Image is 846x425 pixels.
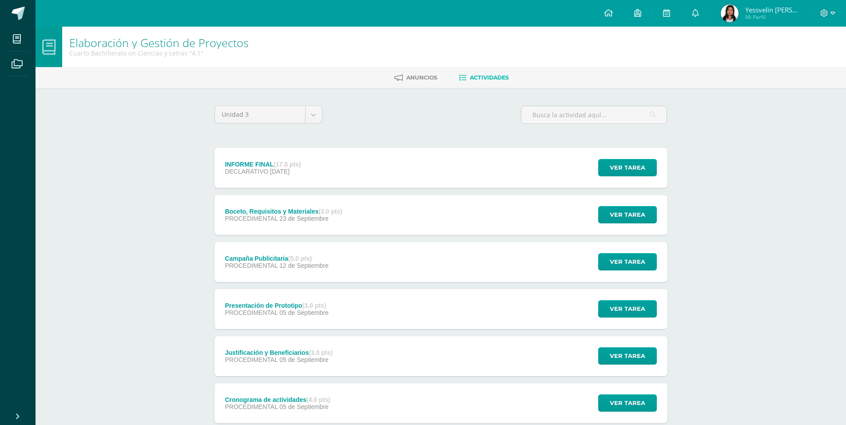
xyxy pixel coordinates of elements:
[288,255,312,262] strong: (5.0 pts)
[225,262,278,269] span: PROCEDIMENTAL
[521,106,667,123] input: Busca la actividad aquí...
[69,49,249,57] div: Cuarto Bachillerato en Ciencias y Letras '4.1'
[598,394,657,412] button: Ver tarea
[279,262,329,269] span: 12 de Septiembre
[459,71,509,85] a: Actividades
[225,168,268,175] span: DECLARATIVO
[225,309,278,316] span: PROCEDIMENTAL
[610,348,645,364] span: Ver tarea
[598,206,657,223] button: Ver tarea
[318,208,342,215] strong: (3.0 pts)
[279,215,329,222] span: 23 de Septiembre
[225,215,278,222] span: PROCEDIMENTAL
[225,161,301,168] div: INFORME FINAL
[302,302,326,309] strong: (3.0 pts)
[598,300,657,318] button: Ver tarea
[225,349,333,356] div: Justificación y Beneficiarios
[225,302,328,309] div: Presentación de Prototipo
[279,309,329,316] span: 05 de Septiembre
[279,403,329,410] span: 05 de Septiembre
[598,159,657,176] button: Ver tarea
[225,396,330,403] div: Cronograma de actividades
[69,36,249,49] h1: Elaboración y Gestión de Proyectos
[222,106,298,123] span: Unidad 3
[598,347,657,365] button: Ver tarea
[610,254,645,270] span: Ver tarea
[274,161,301,168] strong: (17.0 pts)
[270,168,290,175] span: [DATE]
[225,403,278,410] span: PROCEDIMENTAL
[309,349,333,356] strong: (3.0 pts)
[470,74,509,81] span: Actividades
[225,356,278,363] span: PROCEDIMENTAL
[610,159,645,176] span: Ver tarea
[610,301,645,317] span: Ver tarea
[610,207,645,223] span: Ver tarea
[406,74,437,81] span: Anuncios
[745,5,798,14] span: Yessvelin [PERSON_NAME]
[225,208,342,215] div: Boceto, Requisitos y Materiales
[306,396,330,403] strong: (4.0 pts)
[721,4,739,22] img: 4c93e1f247c43285e4a51d777836c6fd.png
[225,255,328,262] div: Campaña Publicitaria
[610,395,645,411] span: Ver tarea
[745,13,798,21] span: Mi Perfil
[279,356,329,363] span: 05 de Septiembre
[69,35,249,50] a: Elaboración y Gestión de Proyectos
[598,253,657,270] button: Ver tarea
[394,71,437,85] a: Anuncios
[215,106,322,123] a: Unidad 3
